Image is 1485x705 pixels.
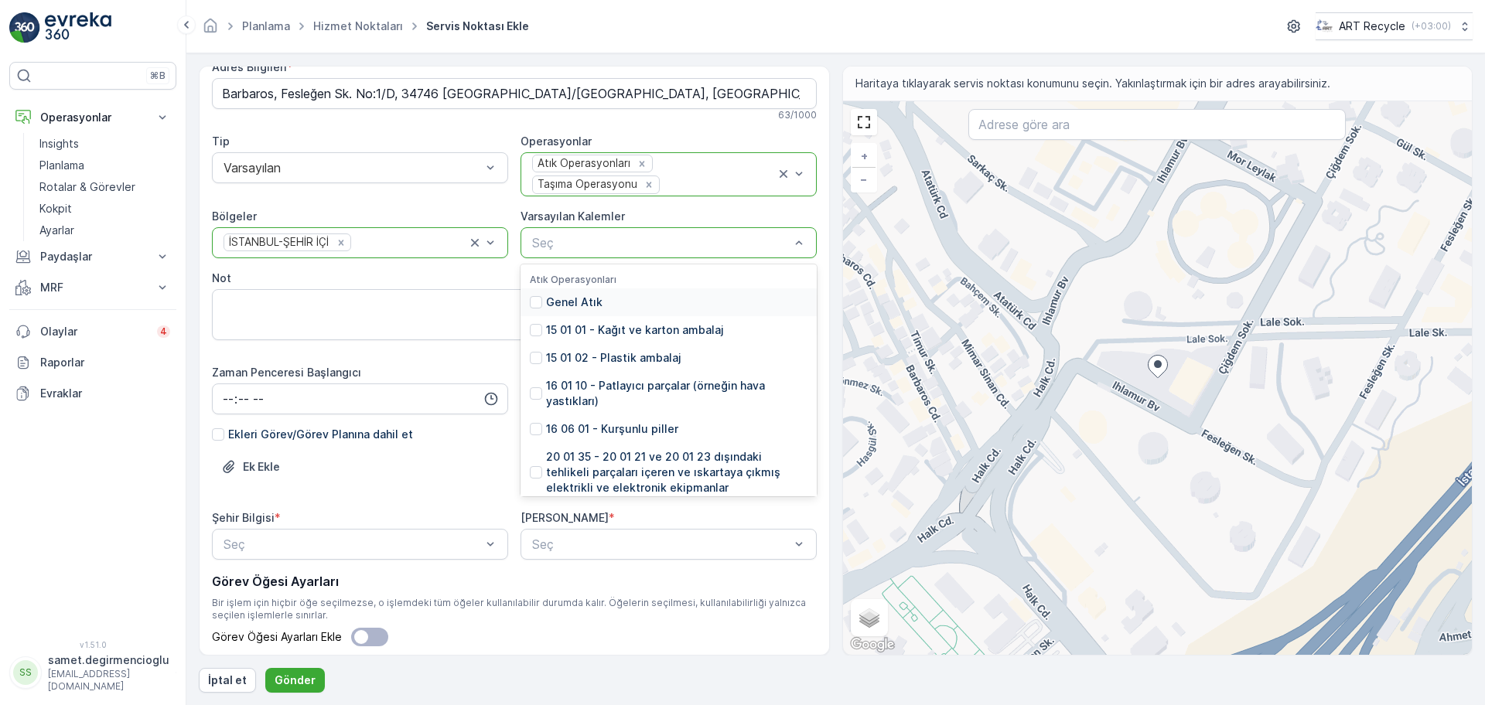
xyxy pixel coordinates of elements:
p: 16 01 10 - Patlayıcı parçalar (örneğin hava yastıkları) [546,378,807,409]
a: Ana Sayfa [202,23,219,36]
img: logo [9,12,40,43]
input: Adrese göre ara [968,109,1346,140]
p: Genel Atık [546,295,603,310]
div: SS [13,660,38,685]
label: Zaman Penceresi Başlangıcı [212,366,361,379]
a: View Fullscreen [852,111,876,134]
p: Ekleri Görev/Görev Planına dahil et [228,427,413,442]
a: Kokpit [33,198,176,220]
div: Atık Operasyonları [533,155,633,172]
p: Kokpit [39,201,72,216]
a: Evraklar [9,378,176,409]
div: İSTANBUL-ŞEHİR İÇİ [224,234,331,250]
a: Planlama [33,155,176,176]
p: ⌘B [150,70,166,82]
a: Raporlar [9,347,176,378]
a: Insights [33,133,176,155]
p: Olaylar [40,324,148,339]
label: [PERSON_NAME] [521,511,609,524]
a: Yakınlaştır [852,145,876,168]
p: Görev Öğesi Ayarları [212,572,817,591]
p: 15 01 01 - Kağıt ve karton ambalaj [546,322,724,338]
label: Adres Bilgileri [212,60,287,73]
button: Gönder [265,668,325,693]
span: Haritaya tıklayarak servis noktası konumunu seçin. Yakınlaştırmak için bir adres arayabilirsiniz. [855,76,1330,91]
p: Seç [532,233,790,252]
p: Paydaşlar [40,249,145,264]
p: Operasyonlar [40,110,145,125]
button: Operasyonlar [9,102,176,133]
button: İptal et [199,668,256,693]
p: 20 01 35 - 20 01 21 ve 20 01 23 dışındaki tehlikeli parçaları içeren ve ıskartaya çıkmış elektrik... [546,449,807,496]
div: Remove İSTANBUL-ŞEHİR İÇİ [333,236,350,250]
p: İptal et [208,673,247,688]
p: ART Recycle [1339,19,1405,34]
div: Taşıma Operasyonu [533,176,640,192]
p: Seç [532,535,790,553]
p: [EMAIL_ADDRESS][DOMAIN_NAME] [48,668,169,693]
p: 4 [160,325,167,338]
p: Ek Ekle [243,459,280,475]
a: Olaylar4 [9,316,176,347]
button: Dosya Yükle [212,455,289,479]
p: Seç [224,535,481,553]
p: Gönder [275,673,316,688]
p: Atık Operasyonları [530,274,807,286]
p: 63 / 1000 [778,109,817,121]
label: Operasyonlar [521,135,592,148]
label: Görev Öğesi Ayarları Ekle [212,628,388,646]
button: Paydaşlar [9,241,176,272]
p: 15 01 02 - Plastik ambalaj [546,350,681,366]
a: Planlama [242,19,290,32]
img: logo_light-DOdMpM7g.png [45,12,111,43]
p: samet.degirmencioglu [48,652,169,668]
div: Remove Atık Operasyonları [633,157,650,171]
a: Hizmet Noktaları [313,19,403,32]
p: MRF [40,280,145,295]
label: Şehir Bilgisi [212,511,275,524]
span: Bir işlem için hiçbir öğe seçilmezse, o işlemdeki tüm öğeler kullanılabilir durumda kalır. Öğeler... [212,597,817,622]
a: Uzaklaştır [852,168,876,191]
button: ART Recycle(+03:00) [1316,12,1473,40]
a: Bu bölgeyi Google Haritalar'da açın (yeni pencerede açılır) [847,635,898,655]
p: Insights [39,136,79,152]
label: Varsayılan Kalemler [521,209,625,223]
p: ( +03:00 ) [1412,20,1451,32]
label: Tip [212,135,230,148]
a: Layers [852,601,886,635]
a: Rotalar & Görevler [33,176,176,198]
p: Planlama [39,158,84,173]
p: Evraklar [40,386,170,401]
p: 16 06 01 - Kurşunlu piller [546,421,678,437]
button: SSsamet.degirmencioglu[EMAIL_ADDRESS][DOMAIN_NAME] [9,652,176,693]
span: v 1.51.0 [9,640,176,649]
span: Servis Noktası Ekle [423,19,532,34]
a: Ayarlar [33,220,176,241]
button: MRF [9,272,176,303]
p: Raporlar [40,355,170,370]
p: Ayarlar [39,223,74,238]
img: image_23.png [1316,18,1333,35]
label: Bölgeler [212,209,257,223]
label: Not [212,271,231,284]
p: Rotalar & Görevler [39,179,135,195]
img: Google [847,635,898,655]
span: + [861,149,868,162]
div: Remove Taşıma Operasyonu [640,178,657,192]
span: − [860,172,868,186]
